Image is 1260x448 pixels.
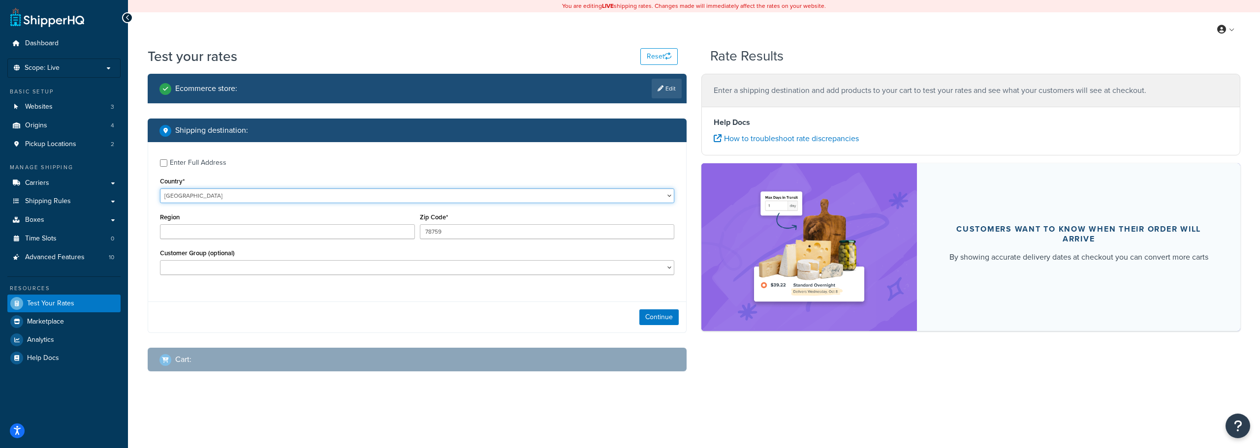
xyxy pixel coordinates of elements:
[1226,414,1250,438] button: Open Resource Center
[160,159,167,167] input: Enter Full Address
[714,84,1228,97] p: Enter a shipping destination and add products to your cart to test your rates and see what your c...
[111,103,114,111] span: 3
[710,49,784,64] h2: Rate Results
[175,355,191,364] h2: Cart :
[7,98,121,116] a: Websites3
[170,156,226,170] div: Enter Full Address
[175,84,237,93] h2: Ecommerce store :
[7,230,121,248] a: Time Slots0
[25,121,47,130] span: Origins
[25,216,44,224] span: Boxes
[148,47,237,66] h1: Test your rates
[175,126,248,135] h2: Shipping destination :
[160,178,185,185] label: Country*
[27,336,54,344] span: Analytics
[7,313,121,330] a: Marketplace
[7,248,121,267] a: Advanced Features10
[7,98,121,116] li: Websites
[109,253,114,262] span: 10
[25,235,57,243] span: Time Slots
[25,64,60,72] span: Scope: Live
[7,174,121,192] a: Carriers
[714,133,859,144] a: How to troubleshoot rate discrepancies
[7,248,121,267] li: Advanced Features
[7,135,121,153] li: Pickup Locations
[7,211,121,229] a: Boxes
[160,249,235,257] label: Customer Group (optional)
[639,309,679,325] button: Continue
[7,117,121,135] a: Origins4
[640,48,678,65] button: Reset
[652,79,682,98] a: Edit
[25,140,76,149] span: Pickup Locations
[420,213,448,221] label: Zip Code*
[949,251,1208,263] div: By showing accurate delivery dates at checkout you can convert more carts
[714,117,1228,128] h4: Help Docs
[27,299,74,308] span: Test Your Rates
[27,318,64,326] span: Marketplace
[7,349,121,367] a: Help Docs
[748,178,871,316] img: feature-image-ddt-36eae7f7280da8017bfb280eaccd9c446f90b1fe08728e4019434db127062ab4.png
[25,197,71,206] span: Shipping Rules
[7,284,121,293] div: Resources
[25,39,59,48] span: Dashboard
[7,88,121,96] div: Basic Setup
[7,117,121,135] li: Origins
[7,295,121,312] a: Test Your Rates
[7,135,121,153] a: Pickup Locations2
[25,253,85,262] span: Advanced Features
[941,224,1217,244] div: Customers want to know when their order will arrive
[111,121,114,130] span: 4
[111,235,114,243] span: 0
[7,192,121,210] a: Shipping Rules
[7,230,121,248] li: Time Slots
[160,213,180,221] label: Region
[25,103,53,111] span: Websites
[602,1,614,10] b: LIVE
[7,34,121,53] a: Dashboard
[7,331,121,349] a: Analytics
[25,179,49,187] span: Carriers
[27,354,59,362] span: Help Docs
[7,163,121,172] div: Manage Shipping
[111,140,114,149] span: 2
